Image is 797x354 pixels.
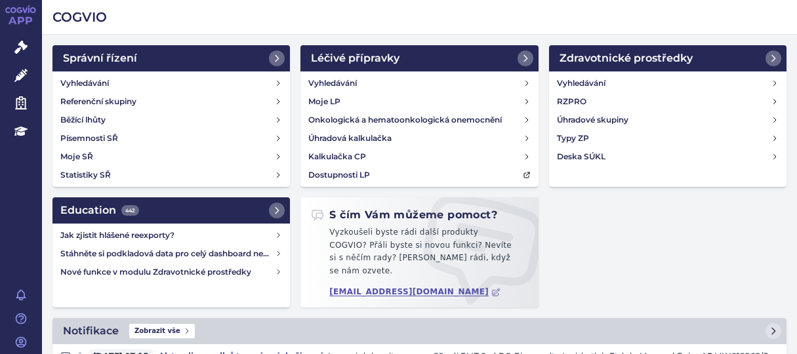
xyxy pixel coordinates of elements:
h4: Vyhledávání [557,77,605,90]
h2: Správní řízení [63,50,137,66]
h2: COGVIO [52,8,787,26]
span: 442 [121,205,139,216]
a: RZPRO [552,92,784,111]
h4: Stáhněte si podkladová data pro celý dashboard nebo obrázek grafu v COGVIO App modulu Analytics [60,247,275,260]
a: NotifikaceZobrazit vše [52,318,787,344]
h4: Nové funkce v modulu Zdravotnické prostředky [60,265,275,279]
a: Zdravotnické prostředky [549,45,787,71]
h4: Statistiky SŘ [60,168,111,182]
a: Deska SÚKL [552,147,784,166]
a: Léčivé přípravky [300,45,538,71]
h4: Deska SÚKL [557,150,605,163]
a: Education442 [52,197,290,224]
a: Jak zjistit hlášené reexporty? [55,226,287,245]
a: Stáhněte si podkladová data pro celý dashboard nebo obrázek grafu v COGVIO App modulu Analytics [55,245,287,263]
a: Správní řízení [52,45,290,71]
h2: S čím Vám můžeme pomoct? [311,208,497,222]
a: Statistiky SŘ [55,166,287,184]
p: Vyzkoušeli byste rádi další produkty COGVIO? Přáli byste si novou funkci? Nevíte si s něčím rady?... [311,226,527,283]
h4: Onkologická a hematoonkologická onemocnění [308,113,502,127]
a: Vyhledávání [55,74,287,92]
h4: Běžící lhůty [60,113,106,127]
a: Vyhledávání [552,74,784,92]
h4: Písemnosti SŘ [60,132,118,145]
a: Moje LP [303,92,535,111]
h4: Úhradová kalkulačka [308,132,392,145]
h4: RZPRO [557,95,586,108]
h4: Úhradové skupiny [557,113,628,127]
a: Úhradová kalkulačka [303,129,535,147]
h4: Moje LP [308,95,340,108]
h2: Notifikace [63,323,119,339]
h4: Moje SŘ [60,150,93,163]
h2: Zdravotnické prostředky [560,50,693,66]
a: Kalkulačka CP [303,147,535,166]
a: Typy ZP [552,129,784,147]
h2: Léčivé přípravky [311,50,399,66]
h4: Dostupnosti LP [308,168,370,182]
a: Moje SŘ [55,147,287,166]
h4: Typy ZP [557,132,589,145]
h4: Kalkulačka CP [308,150,366,163]
h2: Education [60,203,139,218]
a: Nové funkce v modulu Zdravotnické prostředky [55,263,287,281]
h4: Jak zjistit hlášené reexporty? [60,229,275,242]
a: Onkologická a hematoonkologická onemocnění [303,111,535,129]
a: [EMAIL_ADDRESS][DOMAIN_NAME] [329,287,501,297]
h4: Vyhledávání [308,77,357,90]
h4: Vyhledávání [60,77,109,90]
a: Vyhledávání [303,74,535,92]
h4: Referenční skupiny [60,95,136,108]
a: Běžící lhůty [55,111,287,129]
a: Písemnosti SŘ [55,129,287,147]
a: Referenční skupiny [55,92,287,111]
span: Zobrazit vše [129,324,195,338]
a: Dostupnosti LP [303,166,535,184]
a: Úhradové skupiny [552,111,784,129]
